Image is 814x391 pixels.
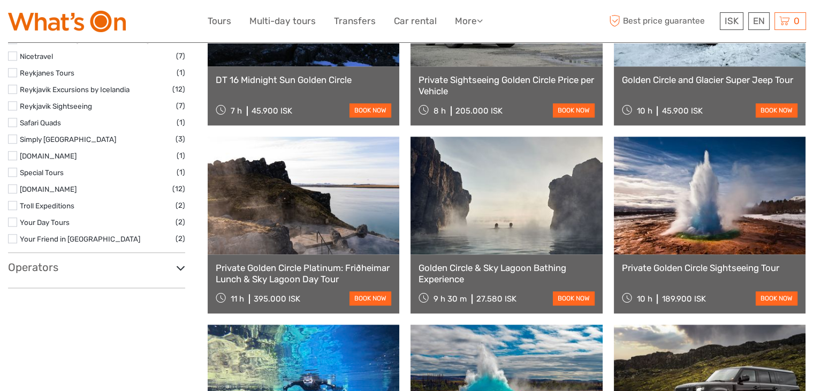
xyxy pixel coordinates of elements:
a: Nicetravel [20,52,53,61]
span: (1) [177,116,185,129]
span: (7) [176,50,185,62]
a: Multi-day tours [249,13,316,29]
span: (2) [176,199,185,212]
a: Reykjavik Sightseeing [20,102,92,110]
a: book now [349,291,391,305]
div: 45.900 ISK [661,106,702,116]
a: DT 16 Midnight Sun Golden Circle [216,74,391,85]
span: 8 h [433,106,446,116]
span: 10 h [636,106,652,116]
a: book now [553,291,595,305]
div: 189.900 ISK [661,294,705,304]
span: 10 h [636,294,652,304]
a: Your Day Tours [20,218,70,227]
a: Golden Circle & Sky Lagoon Bathing Experience [419,262,594,284]
a: book now [756,103,797,117]
a: Transfers [334,13,376,29]
a: [DOMAIN_NAME] [20,152,77,160]
a: book now [756,291,797,305]
span: 9 h 30 m [433,294,467,304]
span: (2) [176,216,185,228]
span: (1) [177,166,185,178]
a: book now [553,103,595,117]
div: EN [748,12,770,30]
div: 395.000 ISK [254,294,300,304]
span: (1) [177,149,185,162]
div: 205.000 ISK [455,106,503,116]
a: Private Sightseeing Golden Circle Price per Vehicle [419,74,594,96]
a: More [455,13,483,29]
span: (12) [172,183,185,195]
span: (7) [176,100,185,112]
a: Special Tours [20,168,64,177]
h3: Operators [8,261,185,274]
a: Simply [GEOGRAPHIC_DATA] [20,135,116,144]
a: book now [349,103,391,117]
a: Private Golden Circle Sightseeing Tour [622,262,797,273]
span: (1) [177,66,185,79]
span: Best price guarantee [606,12,717,30]
a: Safari Quads [20,118,61,127]
span: ISK [725,16,739,26]
span: (12) [172,83,185,95]
a: Private Golden Circle Platinum: Friðheimar Lunch & Sky Lagoon Day Tour [216,262,391,284]
div: 27.580 ISK [476,294,516,304]
span: 7 h [231,106,242,116]
a: Car rental [394,13,437,29]
a: Troll Expeditions [20,201,74,210]
a: Reykjanes Tours [20,69,74,77]
a: Tours [208,13,231,29]
a: [DOMAIN_NAME] [20,185,77,193]
button: Open LiveChat chat widget [123,17,136,29]
a: Reykjavik Excursions by Icelandia [20,85,130,94]
div: 45.900 ISK [252,106,292,116]
p: We're away right now. Please check back later! [15,19,121,27]
span: (2) [176,232,185,245]
span: (3) [176,133,185,145]
img: What's On [8,11,126,32]
a: Your Friend in [GEOGRAPHIC_DATA] [20,235,140,243]
span: 11 h [231,294,244,304]
a: Golden Circle and Glacier Super Jeep Tour [622,74,797,85]
span: 0 [792,16,801,26]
